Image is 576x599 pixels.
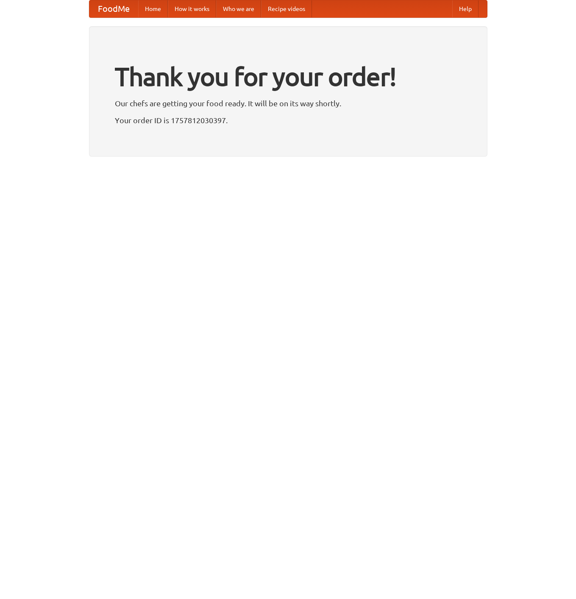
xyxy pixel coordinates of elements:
a: FoodMe [89,0,138,17]
a: Who we are [216,0,261,17]
a: Recipe videos [261,0,312,17]
h1: Thank you for your order! [115,56,462,97]
a: Home [138,0,168,17]
p: Our chefs are getting your food ready. It will be on its way shortly. [115,97,462,110]
p: Your order ID is 1757812030397. [115,114,462,127]
a: How it works [168,0,216,17]
a: Help [452,0,479,17]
